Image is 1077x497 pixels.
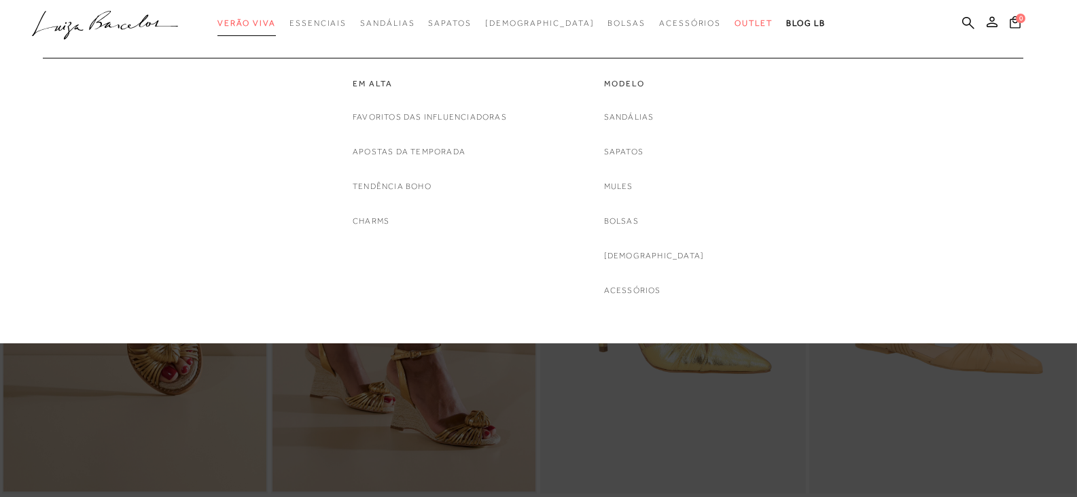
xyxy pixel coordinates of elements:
a: categoryNavScreenReaderText [428,11,471,36]
a: noSubCategoriesText [604,110,654,124]
a: noSubCategoriesText [485,11,595,36]
a: categoryNavScreenReaderText [360,11,414,36]
a: noSubCategoriesText [604,179,633,194]
span: Sandálias [360,18,414,28]
span: Outlet [735,18,773,28]
span: BLOG LB [786,18,826,28]
span: Bolsas [607,18,646,28]
a: categoryNavScreenReaderText [604,78,705,90]
a: noSubCategoriesText [604,249,705,263]
a: noSubCategoriesText [353,214,389,228]
a: categoryNavScreenReaderText [289,11,347,36]
span: Sapatos [428,18,471,28]
a: categoryNavScreenReaderText [607,11,646,36]
span: Acessórios [659,18,721,28]
a: BLOG LB [786,11,826,36]
span: 0 [1016,14,1025,23]
span: Essenciais [289,18,347,28]
a: categoryNavScreenReaderText [217,11,276,36]
a: noSubCategoriesText [604,214,639,228]
a: categoryNavScreenReaderText [735,11,773,36]
a: noSubCategoriesText [353,145,465,159]
a: categoryNavScreenReaderText [353,78,507,90]
span: [DEMOGRAPHIC_DATA] [485,18,595,28]
button: 0 [1006,15,1025,33]
a: categoryNavScreenReaderText [659,11,721,36]
a: noSubCategoriesText [604,145,643,159]
span: Verão Viva [217,18,276,28]
a: noSubCategoriesText [353,179,431,194]
a: noSubCategoriesText [353,110,507,124]
a: noSubCategoriesText [604,284,661,298]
